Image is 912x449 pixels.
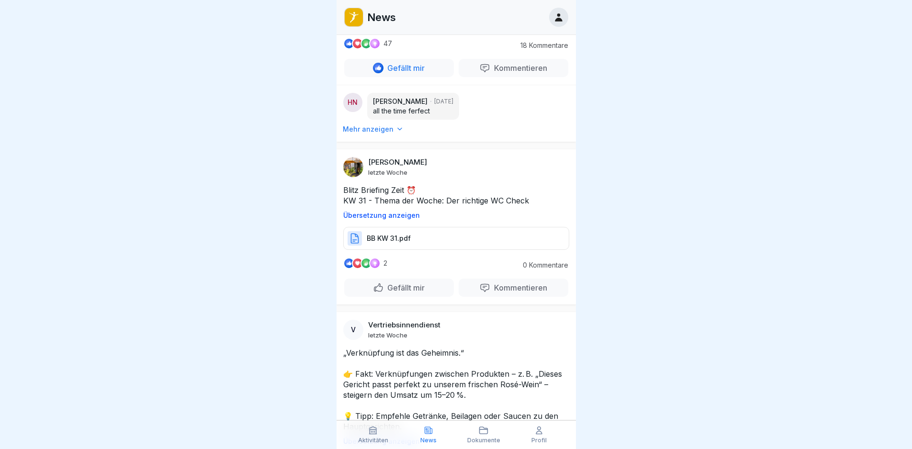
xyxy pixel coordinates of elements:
[343,124,394,134] p: Mehr anzeigen
[343,348,569,432] p: „Verknüpfung ist das Geheimnis.“ 👉 Fakt: Verknüpfungen zwischen Produkten – z. B. „Dieses Gericht...
[368,321,440,329] p: Vertriebsinnendienst
[367,234,411,243] p: BB KW 31.pdf
[383,283,425,292] p: Gefällt mir
[367,11,396,23] p: News
[345,8,363,26] img: oo2rwhh5g6mqyfqxhtbddxvd.png
[343,185,569,206] p: Blitz Briefing Zeit ⏰ KW 31 - Thema der Woche: Der richtige WC Check
[358,437,388,444] p: Aktivitäten
[490,63,547,73] p: Kommentieren
[420,437,437,444] p: News
[368,331,407,339] p: letzte Woche
[434,97,453,106] p: [DATE]
[343,320,363,340] div: V
[490,283,547,292] p: Kommentieren
[343,93,362,112] div: HN
[516,261,568,269] p: 0 Kommentare
[343,212,569,219] p: Übersetzung anzeigen
[373,97,428,106] p: [PERSON_NAME]
[343,238,569,247] a: BB KW 31.pdf
[373,106,453,116] p: all the time ferfect
[368,158,427,167] p: [PERSON_NAME]
[516,42,568,49] p: 18 Kommentare
[383,40,392,47] p: 47
[383,63,425,73] p: Gefällt mir
[467,437,500,444] p: Dokumente
[531,437,547,444] p: Profil
[368,168,407,176] p: letzte Woche
[383,259,387,267] p: 2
